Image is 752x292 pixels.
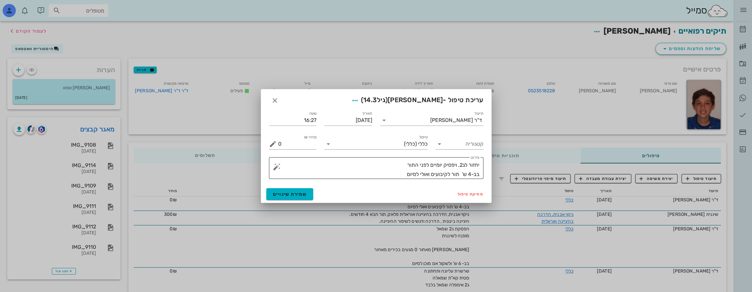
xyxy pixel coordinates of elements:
label: תאריך [362,111,372,116]
label: שעה [309,111,317,116]
label: מחיר ₪ [304,135,317,140]
div: תיעודד"ר [PERSON_NAME] [380,115,483,126]
span: עריכת טיפול - [349,95,483,106]
label: תיעוד [474,111,483,116]
label: טיפול [419,135,428,140]
span: 14.3 [363,96,377,104]
button: מחיקת טיפול [455,190,486,199]
label: פירוט [471,155,479,160]
button: שמירת שינויים [266,188,313,200]
div: ד"ר [PERSON_NAME] [430,117,482,123]
span: (כללי) [404,141,417,147]
span: [PERSON_NAME] [388,96,443,104]
span: (גיל ) [361,96,388,104]
span: שמירת שינויים [273,191,307,197]
button: מחיר ₪ appended action [269,140,277,148]
span: כללי [418,141,428,147]
span: מחיקת טיפול [458,192,483,196]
